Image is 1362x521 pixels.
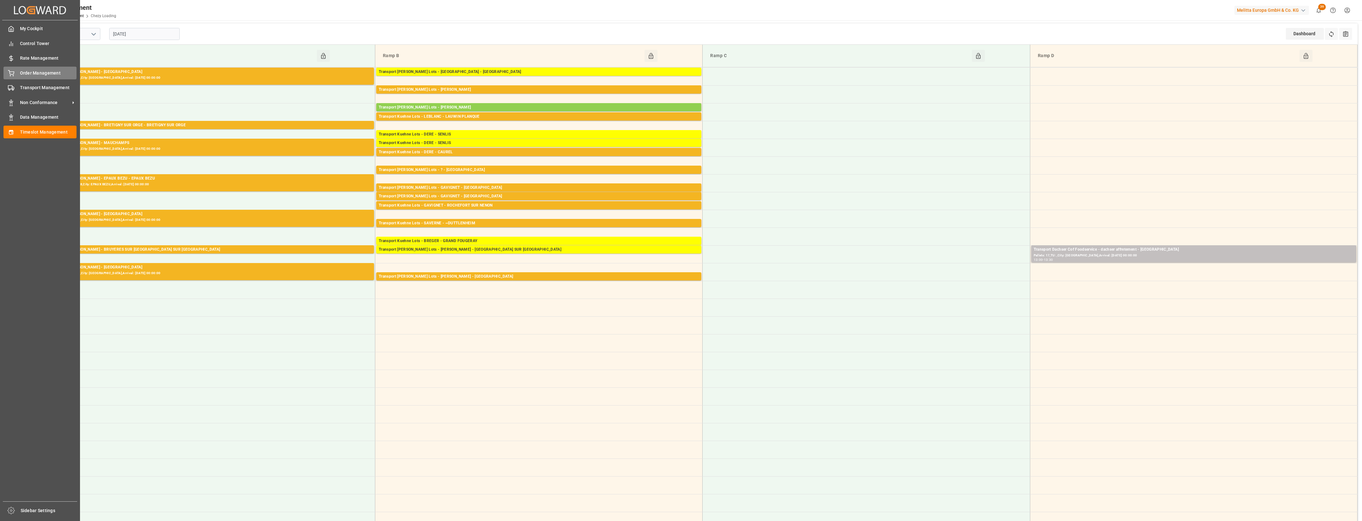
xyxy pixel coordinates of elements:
[51,129,371,134] div: Pallets: 2,TU: ,City: [GEOGRAPHIC_DATA],Arrival: [DATE] 00:00:00
[51,175,371,182] div: Transport [PERSON_NAME] - EPAUX BEZU - EPAUX BEZU
[379,69,699,75] div: Transport [PERSON_NAME] Lots - [GEOGRAPHIC_DATA] - [GEOGRAPHIC_DATA]
[379,238,699,244] div: Transport Kuehne Lots - BREGER - GRAND FOUGERAY
[20,114,77,121] span: Data Management
[51,69,371,75] div: Transport [PERSON_NAME] - [GEOGRAPHIC_DATA]
[379,111,699,116] div: Pallets: 4,TU: 128,City: [GEOGRAPHIC_DATA],Arrival: [DATE] 00:00:00
[379,227,699,232] div: Pallets: 1,TU: 74,City: ~[GEOGRAPHIC_DATA],Arrival: [DATE] 00:00:00
[379,75,699,81] div: Pallets: 1,TU: 352,City: [GEOGRAPHIC_DATA],Arrival: [DATE] 00:00:00
[379,104,699,111] div: Transport [PERSON_NAME] Lots - [PERSON_NAME]
[53,50,317,62] div: Ramp A
[1034,253,1354,258] div: Pallets: 17,TU: ,City: [GEOGRAPHIC_DATA],Arrival: [DATE] 00:00:00
[21,507,77,514] span: Sidebar Settings
[379,146,699,152] div: Pallets: ,TU: 482,City: [GEOGRAPHIC_DATA],Arrival: [DATE] 00:00:00
[379,114,699,120] div: Transport Kuehne Lots - LEBLANC - LAUWIN PLANQUE
[379,209,699,214] div: Pallets: 1,TU: 112,City: ROCHEFORT SUR NENON,Arrival: [DATE] 00:00:00
[1034,247,1354,253] div: Transport Dachser Cof Foodservice - dachser affretement - [GEOGRAPHIC_DATA]
[20,40,77,47] span: Control Tower
[20,84,77,91] span: Transport Management
[51,264,371,271] div: Transport [PERSON_NAME] - [GEOGRAPHIC_DATA]
[20,55,77,62] span: Rate Management
[379,131,699,138] div: Transport Kuehne Lots - DERE - SENLIS
[379,274,699,280] div: Transport [PERSON_NAME] Lots - [PERSON_NAME] - [GEOGRAPHIC_DATA]
[379,149,699,155] div: Transport Kuehne Lots - DERE - CAUREL
[51,271,371,276] div: Pallets: 13,TU: 792,City: [GEOGRAPHIC_DATA],Arrival: [DATE] 00:00:00
[3,52,77,64] a: Rate Management
[1044,258,1053,261] div: 13:30
[51,182,371,187] div: Pallets: 30,TU: 2158,City: EPAUX BEZU,Arrival: [DATE] 00:00:00
[1326,3,1340,17] button: Help Center
[51,253,371,258] div: Pallets: ,TU: 267,City: [GEOGRAPHIC_DATA],Arrival: [DATE] 00:00:00
[379,244,699,250] div: Pallets: 2,TU: 6,City: [GEOGRAPHIC_DATA],Arrival: [DATE] 00:00:00
[379,155,699,161] div: Pallets: 5,TU: 40,City: [GEOGRAPHIC_DATA],Arrival: [DATE] 00:00:00
[1043,258,1044,261] div: -
[3,37,77,49] a: Control Tower
[379,247,699,253] div: Transport [PERSON_NAME] Lots - [PERSON_NAME] - [GEOGRAPHIC_DATA] SUR [GEOGRAPHIC_DATA]
[20,129,77,135] span: Timeslot Management
[51,122,371,129] div: Transport [PERSON_NAME] - BRETIGNY SUR ORGE - BRETIGNY SUR ORGE
[51,75,371,81] div: Pallets: 5,TU: 1102,City: [GEOGRAPHIC_DATA],Arrival: [DATE] 00:00:00
[379,173,699,179] div: Pallets: 21,TU: 1140,City: MAUCHAMPS,Arrival: [DATE] 00:00:00
[379,87,699,93] div: Transport [PERSON_NAME] Lots - [PERSON_NAME]
[20,99,70,106] span: Non Conformance
[1035,50,1299,62] div: Ramp D
[1312,3,1326,17] button: show 39 new notifications
[1286,28,1324,40] div: Dashboard
[379,140,699,146] div: Transport Kuehne Lots - DERE - SENLIS
[379,253,699,258] div: Pallets: 1,TU: 5,City: [GEOGRAPHIC_DATA],Arrival: [DATE] 00:00:00
[3,23,77,35] a: My Cockpit
[379,191,699,196] div: Pallets: 1,TU: 54,City: [GEOGRAPHIC_DATA],Arrival: [DATE] 00:00:00
[51,211,371,217] div: Transport [PERSON_NAME] - [GEOGRAPHIC_DATA]
[1234,6,1309,15] div: Melitta Europa GmbH & Co. KG
[379,220,699,227] div: Transport Kuehne Lots - SAVERNE - ~DUTTLENHEIM
[51,140,371,146] div: Transport [PERSON_NAME] - MAUCHAMPS
[3,67,77,79] a: Order Management
[380,50,644,62] div: Ramp B
[51,247,371,253] div: Transport [PERSON_NAME] - BRUYERES SUR [GEOGRAPHIC_DATA] SUR [GEOGRAPHIC_DATA]
[20,25,77,32] span: My Cockpit
[3,82,77,94] a: Transport Management
[379,185,699,191] div: Transport [PERSON_NAME] Lots - GAVIGNET - [GEOGRAPHIC_DATA]
[1318,4,1326,10] span: 39
[51,146,371,152] div: Pallets: 26,TU: 473,City: [GEOGRAPHIC_DATA],Arrival: [DATE] 00:00:00
[379,202,699,209] div: Transport Kuehne Lots - GAVIGNET - ROCHEFORT SUR NENON
[379,193,699,200] div: Transport [PERSON_NAME] Lots - GAVIGNET - [GEOGRAPHIC_DATA]
[379,120,699,125] div: Pallets: ,TU: 101,City: LAUWIN PLANQUE,Arrival: [DATE] 00:00:00
[109,28,180,40] input: DD-MM-YYYY
[379,200,699,205] div: Pallets: 9,TU: 384,City: [GEOGRAPHIC_DATA],Arrival: [DATE] 00:00:00
[1034,258,1043,261] div: 13:00
[51,217,371,223] div: Pallets: 12,TU: 486,City: [GEOGRAPHIC_DATA],Arrival: [DATE] 00:00:00
[379,280,699,285] div: Pallets: ,TU: 232,City: [GEOGRAPHIC_DATA],Arrival: [DATE] 00:00:00
[379,93,699,98] div: Pallets: 1,TU: ,City: CARQUEFOU,Arrival: [DATE] 00:00:00
[20,70,77,76] span: Order Management
[379,167,699,173] div: Transport [PERSON_NAME] Lots - ? - [GEOGRAPHIC_DATA]
[89,29,98,39] button: open menu
[1234,4,1312,16] button: Melitta Europa GmbH & Co. KG
[3,111,77,123] a: Data Management
[3,126,77,138] a: Timeslot Management
[379,138,699,143] div: Pallets: 1,TU: 922,City: [GEOGRAPHIC_DATA],Arrival: [DATE] 00:00:00
[708,50,972,62] div: Ramp C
